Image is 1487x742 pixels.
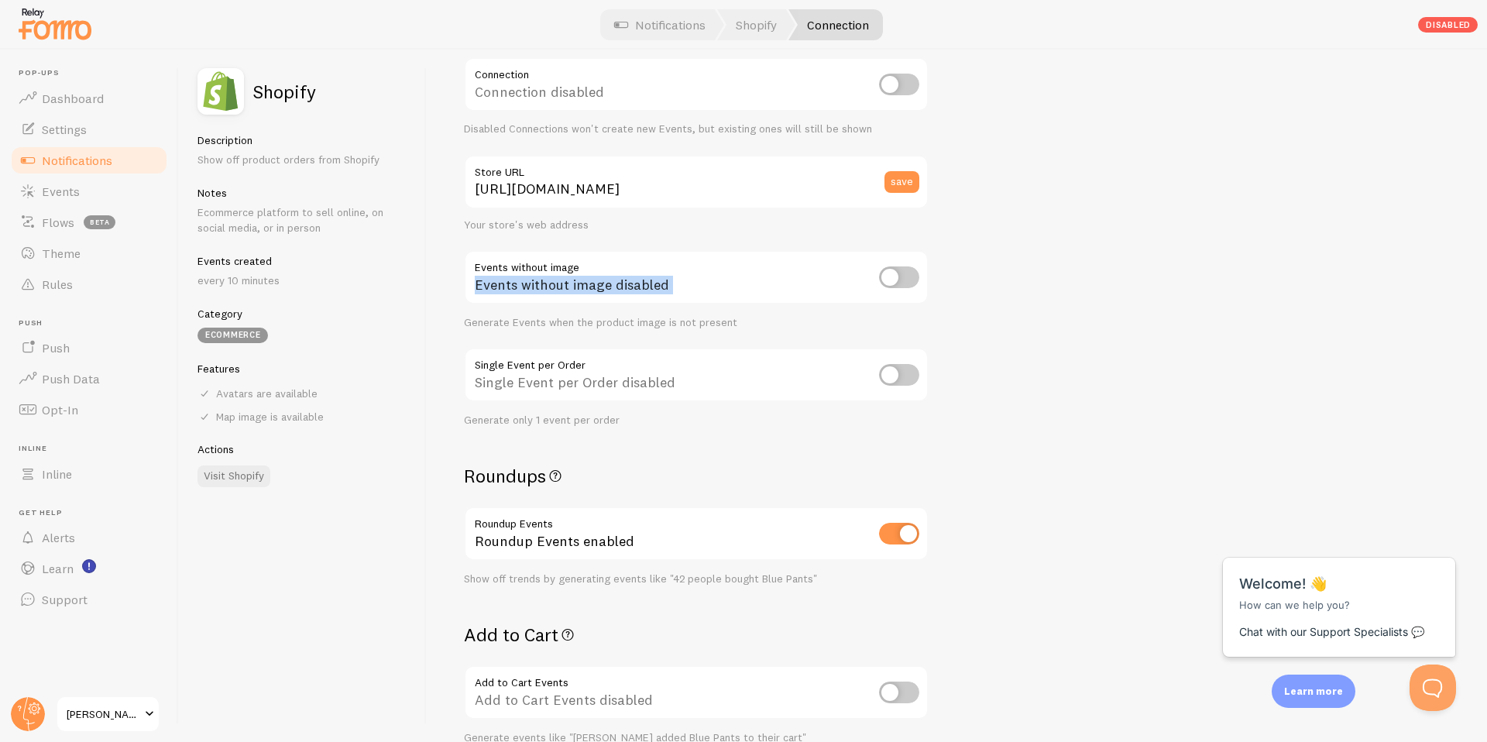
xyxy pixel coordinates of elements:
h5: Features [197,362,407,376]
div: eCommerce [197,328,268,343]
h5: Category [197,307,407,321]
span: beta [84,215,115,229]
button: save [884,171,919,193]
p: every 10 minutes [197,273,407,288]
div: Generate only 1 event per order [464,414,929,428]
span: Flows [42,215,74,230]
span: Learn [42,561,74,576]
h2: Shopify [253,82,316,101]
span: Settings [42,122,87,137]
span: Pop-ups [19,68,169,78]
span: Push [19,318,169,328]
span: Notifications [42,153,112,168]
p: Show off product orders from Shopify [197,152,407,167]
img: fomo-relay-logo-orange.svg [16,4,94,43]
h5: Actions [197,442,407,456]
a: Theme [9,238,169,269]
div: Connection disabled [464,57,929,114]
a: Push Data [9,363,169,394]
span: Events [42,184,80,199]
a: Learn [9,553,169,584]
div: Single Event per Order disabled [464,348,929,404]
a: Flows beta [9,207,169,238]
a: Opt-In [9,394,169,425]
div: Roundup Events enabled [464,507,929,563]
span: Inline [42,466,72,482]
p: Learn more [1284,684,1343,699]
h5: Description [197,133,407,147]
h2: Add to Cart [464,623,929,647]
a: Push [9,332,169,363]
div: Events without image disabled [464,250,929,307]
a: Support [9,584,169,615]
div: Disabled Connections won't create new Events, but existing ones will still be shown [464,122,929,136]
span: Push Data [42,371,100,386]
a: Settings [9,114,169,145]
p: Ecommerce platform to sell online, on social media, or in person [197,204,407,235]
span: [PERSON_NAME] [67,705,140,723]
svg: <p>Watch New Feature Tutorials!</p> [82,559,96,573]
a: Visit Shopify [197,465,270,487]
label: Store URL [464,155,929,181]
span: Inline [19,444,169,454]
h2: Roundups [464,464,929,488]
a: Inline [9,459,169,490]
a: Notifications [9,145,169,176]
span: Get Help [19,508,169,518]
span: Opt-In [42,402,78,417]
a: Alerts [9,522,169,553]
a: [PERSON_NAME] [56,696,160,733]
a: Events [9,176,169,207]
h5: Events created [197,254,407,268]
a: Dashboard [9,83,169,114]
span: Rules [42,277,73,292]
div: Map image is available [197,410,407,424]
div: Avatars are available [197,386,407,400]
img: fomo_icons_shopify.svg [197,68,244,115]
div: Generate Events when the product image is not present [464,316,929,330]
span: Alerts [42,530,75,545]
a: Rules [9,269,169,300]
span: Theme [42,246,81,261]
span: Support [42,592,88,607]
div: Show off trends by generating events like "42 people bought Blue Pants" [464,572,929,586]
h5: Notes [197,186,407,200]
span: Push [42,340,70,356]
div: Learn more [1272,675,1355,708]
span: Dashboard [42,91,104,106]
iframe: Help Scout Beacon - Messages and Notifications [1215,519,1465,665]
div: Add to Cart Events disabled [464,665,929,722]
iframe: Help Scout Beacon - Open [1410,665,1456,711]
div: Your store's web address [464,218,929,232]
